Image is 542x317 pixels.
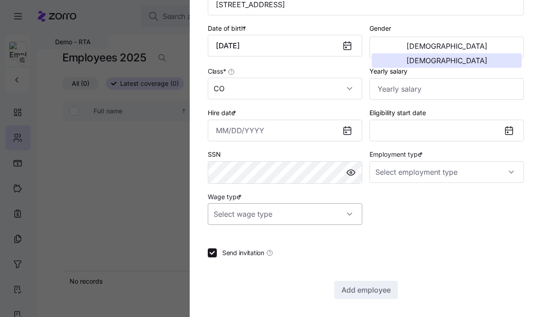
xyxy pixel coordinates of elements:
[369,149,425,159] label: Employment type
[208,149,221,159] label: SSN
[334,281,398,299] button: Add employee
[369,108,426,118] label: Eligibility start date
[208,23,248,33] label: Date of birth
[369,78,524,100] input: Yearly salary
[208,35,362,56] input: MM/DD/YYYY
[369,161,524,183] input: Select employment type
[369,66,407,76] label: Yearly salary
[208,78,362,99] input: Class
[208,120,362,141] input: MM/DD/YYYY
[369,23,391,33] label: Gender
[406,57,487,64] span: [DEMOGRAPHIC_DATA]
[208,192,243,202] label: Wage type
[208,67,226,76] span: Class *
[222,248,264,257] span: Send invitation
[406,42,487,50] span: [DEMOGRAPHIC_DATA]
[208,108,238,118] label: Hire date
[208,203,362,225] input: Select wage type
[341,284,391,295] span: Add employee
